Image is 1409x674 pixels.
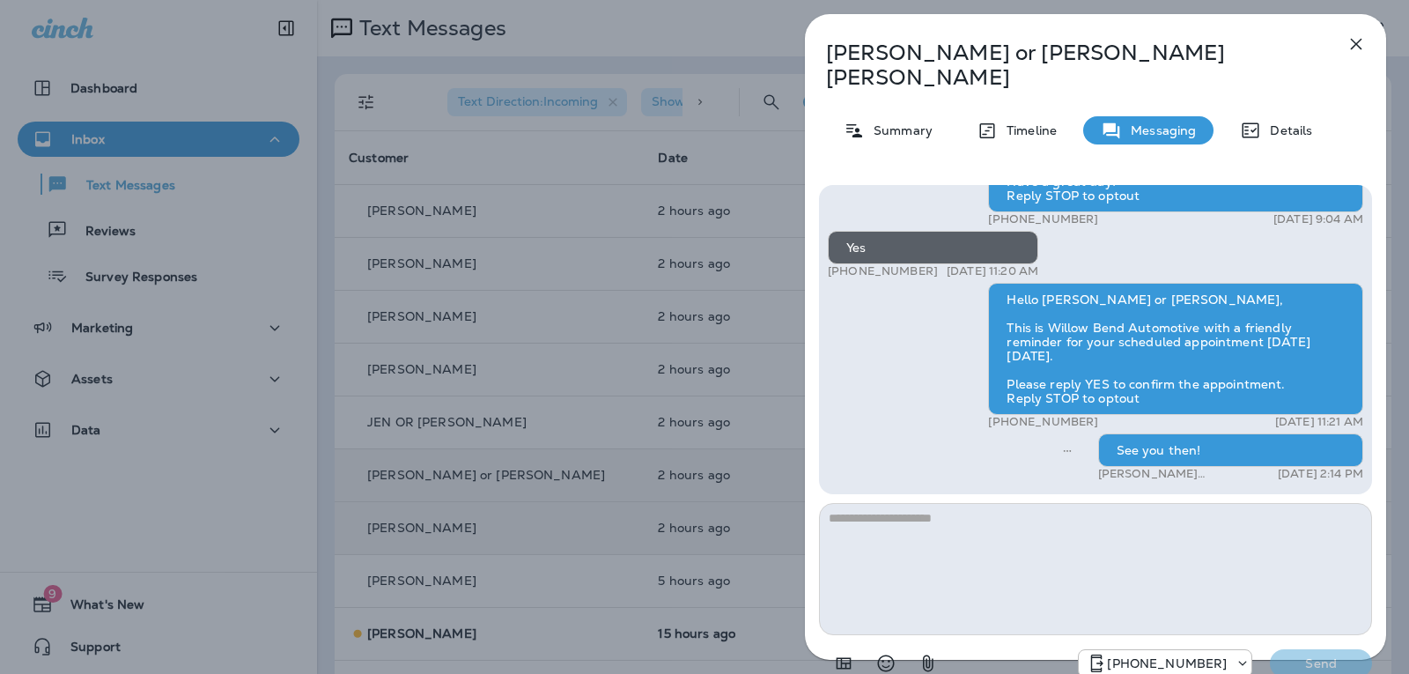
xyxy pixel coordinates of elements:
div: +1 (813) 497-4455 [1079,653,1251,674]
p: [PERSON_NAME] or [PERSON_NAME] [PERSON_NAME] [826,41,1307,90]
p: [DATE] 11:20 AM [947,264,1038,278]
p: [PHONE_NUMBER] [988,212,1098,226]
div: See you then! [1098,433,1363,467]
p: Timeline [998,123,1057,137]
p: Details [1261,123,1312,137]
p: [PERSON_NAME] WillowBend [1098,467,1258,481]
p: [DATE] 9:04 AM [1273,212,1363,226]
p: [DATE] 2:14 PM [1278,467,1363,481]
span: Sent [1063,441,1072,457]
p: [PHONE_NUMBER] [988,415,1098,429]
p: [DATE] 11:21 AM [1275,415,1363,429]
p: Summary [865,123,933,137]
div: Hello [PERSON_NAME] or [PERSON_NAME], This is Willow Bend Automotive with a friendly reminder for... [988,283,1363,415]
p: Messaging [1122,123,1196,137]
p: [PHONE_NUMBER] [1107,656,1227,670]
p: [PHONE_NUMBER] [828,264,938,278]
div: Yes [828,231,1038,264]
